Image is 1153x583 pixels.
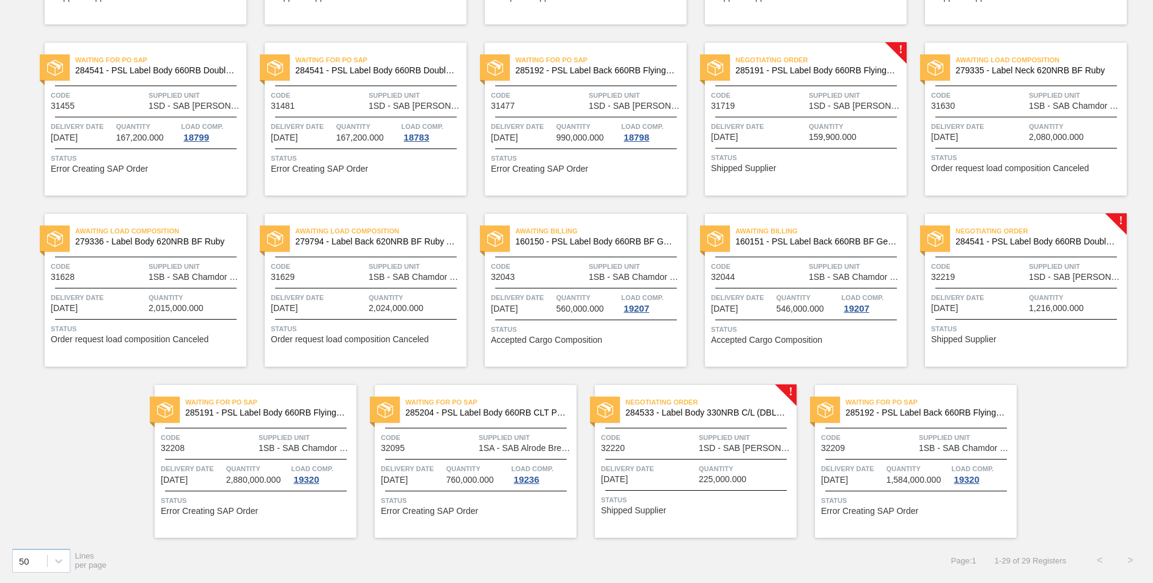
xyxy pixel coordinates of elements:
span: Delivery Date [711,291,773,304]
span: Supplied Unit [589,89,683,101]
span: 32219 [931,273,955,282]
span: 32043 [491,273,515,282]
a: !statusNegotiating Order284533 - Label Body 330NRB C/L (DBL)23Code32220Supplied Unit1SD - SAB [PE... [576,385,797,538]
span: 2,080,000.000 [1029,133,1084,142]
span: 2,024,000.000 [369,304,424,313]
span: Lines per page [75,551,107,570]
span: 1SA - SAB Alrode Brewery [479,444,573,453]
a: statusAwaiting Billing160150 - PSL Label Body 660RB BF Gen (IndepenCode32043Supplied Unit1SB - SA... [466,214,687,367]
span: Quantity [149,291,243,304]
a: statusAwaiting Load Composition279335 - Label Neck 620NRB BF RubyCode31630Supplied Unit1SB - SAB ... [907,43,1127,196]
span: Error Creating SAP Order [821,507,918,516]
span: Delivery Date [601,463,696,475]
span: Code [491,89,586,101]
a: statusAwaiting Load Composition279336 - Label Body 620NRB BF RubyCode31628Supplied Unit1SB - SAB ... [26,214,246,367]
div: 19320 [951,475,982,485]
span: Waiting for PO SAP [75,54,246,66]
a: Load Comp.19207 [841,291,904,313]
span: Quantity [556,120,619,133]
span: 31629 [271,273,295,282]
a: Load Comp.19236 [511,463,573,485]
span: Status [711,323,904,335]
img: status [487,60,503,76]
span: 1SD - SAB Rosslyn Brewery [369,101,463,111]
img: status [157,402,173,418]
span: Supplied Unit [699,431,794,444]
div: 19207 [841,304,872,313]
span: 1SB - SAB Chamdor Brewery [919,444,1014,453]
span: 1SD - SAB Rosslyn Brewery [699,444,794,453]
img: status [47,60,63,76]
span: Error Creating SAP Order [381,507,478,516]
span: Error Creating SAP Order [491,164,588,174]
span: 32208 [161,444,185,453]
span: Negotiating Order [735,54,907,66]
span: Quantity [699,463,794,475]
span: 09/14/2025 [271,304,298,313]
span: Awaiting Billing [735,225,907,237]
span: 31719 [711,101,735,111]
span: 1SB - SAB Chamdor Brewery [369,273,463,282]
span: Waiting for PO SAP [295,54,466,66]
span: 546,000.000 [776,304,824,313]
span: Supplied Unit [809,89,904,101]
span: Code [711,260,806,273]
a: statusWaiting for PO SAP285204 - PSL Label Body 660RB CLT PU 25Code32095Supplied Unit1SA - SAB Al... [356,385,576,538]
span: Quantity [226,463,289,475]
span: Status [271,152,463,164]
span: Supplied Unit [369,89,463,101]
span: 1SB - SAB Chamdor Brewery [1029,101,1124,111]
span: Code [931,260,1026,273]
span: 2,880,000.000 [226,475,281,485]
img: status [267,231,283,247]
span: Status [381,494,573,507]
span: 279335 - Label Neck 620NRB BF Ruby [956,66,1117,75]
span: Status [51,152,243,164]
span: Code [711,89,806,101]
span: 279794 - Label Back 620NRB BF Ruby Apple 1x12 [295,237,457,246]
div: 19236 [511,475,542,485]
span: Quantity [776,291,839,304]
span: Status [51,323,243,335]
span: Negotiating Order [625,396,797,408]
span: Load Comp. [951,463,993,475]
span: Load Comp. [621,120,663,133]
span: Quantity [886,463,949,475]
span: 1 - 29 of 29 Registers [995,556,1066,565]
span: Delivery Date [161,463,223,475]
span: Awaiting Billing [515,225,687,237]
span: 1,584,000.000 [886,475,941,485]
span: 167,200.000 [116,133,164,142]
span: 159,900.000 [809,133,856,142]
span: Code [271,89,366,101]
span: 160151 - PSL Label Back 660RB BF Generic (Ind) [735,237,897,246]
span: 160150 - PSL Label Body 660RB BF Gen (Indepen [515,237,677,246]
span: 32209 [821,444,845,453]
span: Load Comp. [401,120,443,133]
span: Order request load composition Canceled [51,335,208,344]
img: status [927,231,943,247]
span: 1SB - SAB Chamdor Brewery [589,273,683,282]
span: Quantity [809,120,904,133]
a: statusAwaiting Load Composition279794 - Label Back 620NRB BF Ruby Apple 1x12Code31629Supplied Uni... [246,214,466,367]
img: status [707,60,723,76]
span: Load Comp. [621,291,663,304]
span: Error Creating SAP Order [271,164,368,174]
span: Delivery Date [271,291,366,304]
a: Load Comp.19320 [951,463,1014,485]
img: status [267,60,283,76]
span: Load Comp. [841,291,883,304]
span: Code [271,260,366,273]
span: Awaiting Load Composition [75,225,246,237]
span: 560,000.000 [556,304,604,313]
span: Code [931,89,1026,101]
span: Status [931,323,1124,335]
img: status [377,402,393,418]
span: Waiting for PO SAP [185,396,356,408]
span: Supplied Unit [259,431,353,444]
span: 1SB - SAB Chamdor Brewery [809,273,904,282]
span: Negotiating Order [956,225,1127,237]
div: 18798 [621,133,652,142]
span: 285191 - PSL Label Body 660RB FlyingFish Lemon PU [735,66,897,75]
span: Code [381,431,476,444]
